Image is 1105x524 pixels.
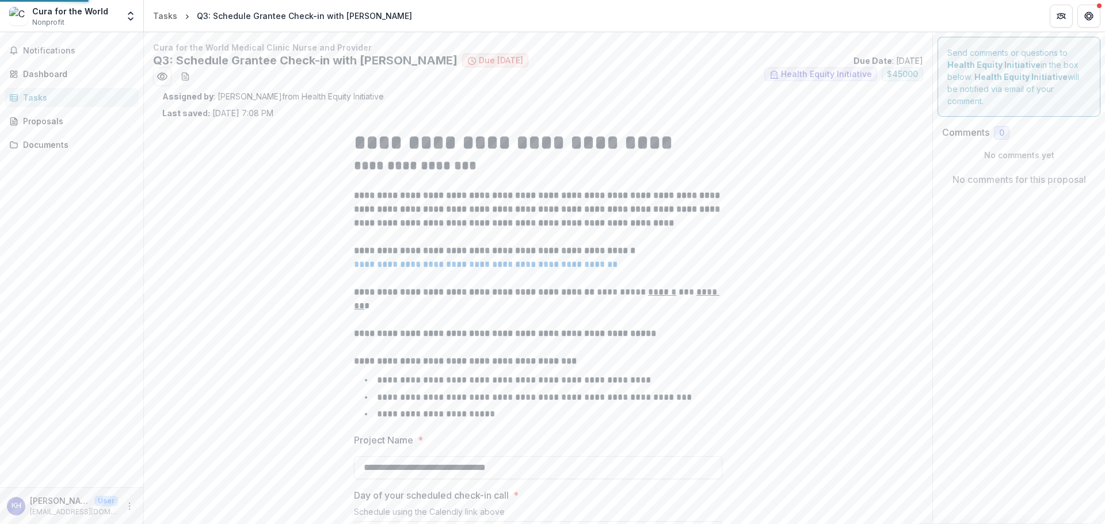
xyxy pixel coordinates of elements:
[30,507,118,517] p: [EMAIL_ADDRESS][DOMAIN_NAME]
[5,88,139,107] a: Tasks
[23,139,129,151] div: Documents
[5,112,139,131] a: Proposals
[479,56,523,66] span: Due [DATE]
[123,499,136,513] button: More
[162,108,210,118] strong: Last saved:
[23,91,129,104] div: Tasks
[153,53,458,67] h2: Q3: Schedule Grantee Check-in with [PERSON_NAME]
[9,7,28,25] img: Cura for the World
[94,496,118,506] p: User
[153,67,172,86] button: Preview ad0ff528-301c-4026-a442-81368737a007.pdf
[23,46,134,56] span: Notifications
[952,173,1086,186] p: No comments for this proposal
[12,502,21,510] div: Kayla Hansen
[947,60,1041,70] strong: Health Equity Initiative
[781,70,872,79] span: Health Equity Initiative
[148,7,182,24] a: Tasks
[197,10,412,22] div: Q3: Schedule Grantee Check-in with [PERSON_NAME]
[853,55,923,67] p: : [DATE]
[123,5,139,28] button: Open entity switcher
[148,7,417,24] nav: breadcrumb
[887,70,918,79] span: $ 45000
[354,488,509,502] p: Day of your scheduled check-in call
[354,507,722,521] div: Schedule using the Calendly link above
[5,41,139,60] button: Notifications
[942,127,989,138] h2: Comments
[162,107,273,119] p: [DATE] 7:08 PM
[1050,5,1073,28] button: Partners
[23,115,129,127] div: Proposals
[153,10,177,22] div: Tasks
[153,41,923,53] p: Cura for the World Medical Clinic Nurse and Provider
[176,67,195,86] button: download-word-button
[32,17,64,28] span: Nonprofit
[5,135,139,154] a: Documents
[162,90,914,102] p: : [PERSON_NAME] from Health Equity Initiative
[942,149,1096,161] p: No comments yet
[938,37,1100,117] div: Send comments or questions to in the box below. will be notified via email of your comment.
[32,5,108,17] div: Cura for the World
[5,64,139,83] a: Dashboard
[30,495,90,507] p: [PERSON_NAME]
[162,91,214,101] strong: Assigned by
[23,68,129,80] div: Dashboard
[1077,5,1100,28] button: Get Help
[354,433,413,447] p: Project Name
[999,128,1004,138] span: 0
[974,72,1068,82] strong: Health Equity Initiative
[853,56,892,66] strong: Due Date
